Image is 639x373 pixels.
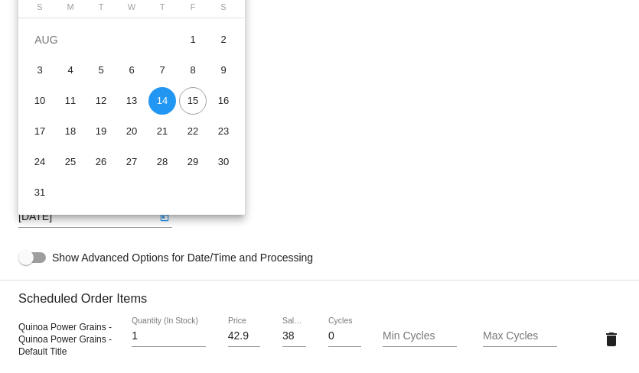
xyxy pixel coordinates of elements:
[116,2,147,18] th: Wednesday
[57,148,84,176] div: 25
[178,147,208,177] td: August 29, 2025
[118,148,145,176] div: 27
[179,148,207,176] div: 29
[57,57,84,84] div: 4
[86,2,116,18] th: Tuesday
[24,177,55,208] td: August 31, 2025
[210,87,237,115] div: 16
[55,2,86,18] th: Monday
[178,55,208,86] td: August 8, 2025
[24,116,55,147] td: August 17, 2025
[147,55,178,86] td: August 7, 2025
[26,148,54,176] div: 24
[147,86,178,116] td: August 14, 2025
[26,179,54,206] div: 31
[208,116,239,147] td: August 23, 2025
[26,87,54,115] div: 10
[118,87,145,115] div: 13
[86,86,116,116] td: August 12, 2025
[148,118,176,145] div: 21
[57,118,84,145] div: 18
[118,57,145,84] div: 6
[24,86,55,116] td: August 10, 2025
[208,2,239,18] th: Saturday
[55,116,86,147] td: August 18, 2025
[116,147,147,177] td: August 27, 2025
[87,148,115,176] div: 26
[86,116,116,147] td: August 19, 2025
[147,116,178,147] td: August 21, 2025
[24,147,55,177] td: August 24, 2025
[179,26,207,54] div: 1
[178,86,208,116] td: August 15, 2025
[178,2,208,18] th: Friday
[87,57,115,84] div: 5
[86,147,116,177] td: August 26, 2025
[210,118,237,145] div: 23
[116,116,147,147] td: August 20, 2025
[179,57,207,84] div: 8
[147,2,178,18] th: Thursday
[86,55,116,86] td: August 5, 2025
[178,116,208,147] td: August 22, 2025
[148,87,176,115] div: 14
[87,87,115,115] div: 12
[24,2,55,18] th: Sunday
[210,26,237,54] div: 2
[57,87,84,115] div: 11
[178,24,208,55] td: August 1, 2025
[116,86,147,116] td: August 13, 2025
[210,57,237,84] div: 9
[179,87,207,115] div: 15
[24,24,178,55] td: AUG
[148,148,176,176] div: 28
[208,147,239,177] td: August 30, 2025
[148,57,176,84] div: 7
[55,55,86,86] td: August 4, 2025
[147,147,178,177] td: August 28, 2025
[26,118,54,145] div: 17
[87,118,115,145] div: 19
[210,148,237,176] div: 30
[26,57,54,84] div: 3
[116,55,147,86] td: August 6, 2025
[55,147,86,177] td: August 25, 2025
[118,118,145,145] div: 20
[208,55,239,86] td: August 9, 2025
[208,86,239,116] td: August 16, 2025
[208,24,239,55] td: August 2, 2025
[55,86,86,116] td: August 11, 2025
[179,118,207,145] div: 22
[24,55,55,86] td: August 3, 2025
